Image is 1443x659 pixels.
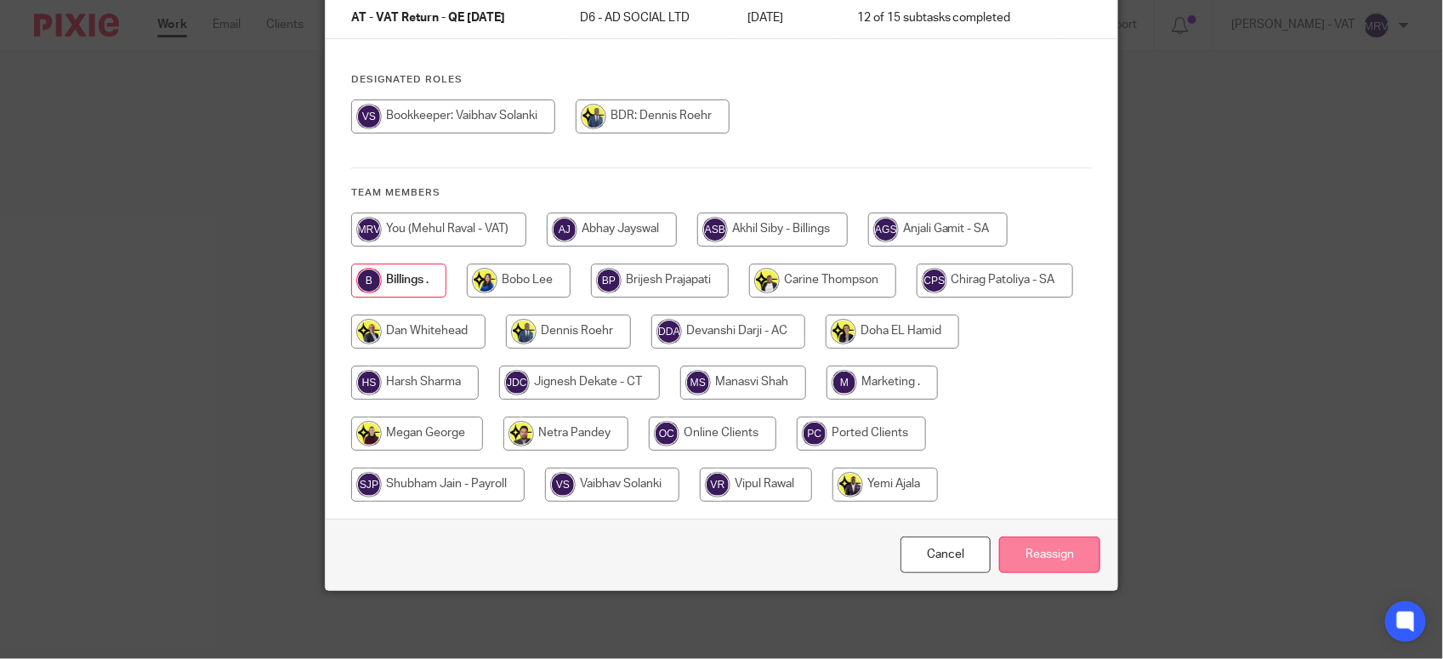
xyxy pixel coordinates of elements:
[747,9,823,26] p: [DATE]
[999,537,1100,573] input: Reassign
[581,9,713,26] p: D6 - AD SOCIAL LTD
[900,537,991,573] a: Close this dialog window
[351,186,1092,200] h4: Team members
[351,13,505,25] span: AT - VAT Return - QE [DATE]
[351,73,1092,87] h4: Designated Roles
